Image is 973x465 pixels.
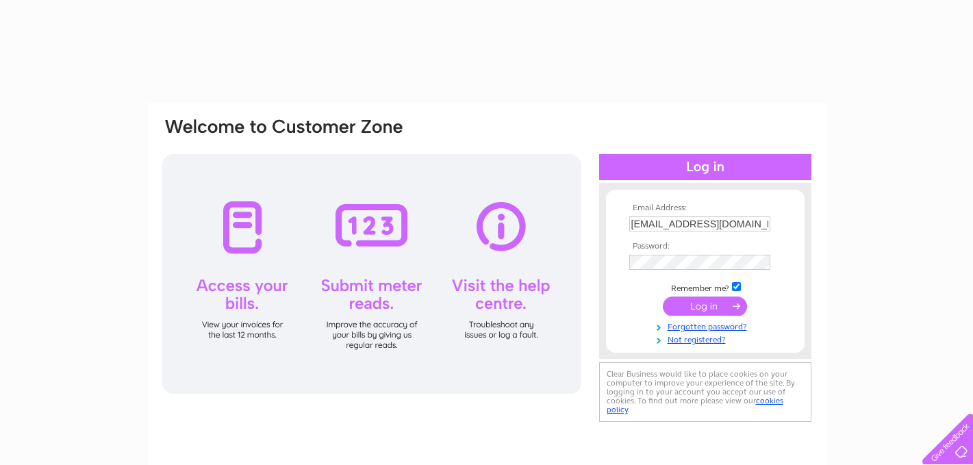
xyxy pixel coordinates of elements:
[626,242,785,251] th: Password:
[599,362,811,422] div: Clear Business would like to place cookies on your computer to improve your experience of the sit...
[626,280,785,294] td: Remember me?
[629,319,785,332] a: Forgotten password?
[629,332,785,345] a: Not registered?
[663,297,747,316] input: Submit
[626,203,785,213] th: Email Address:
[607,396,783,414] a: cookies policy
